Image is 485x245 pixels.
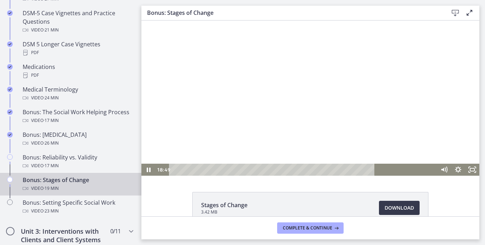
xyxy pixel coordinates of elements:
[23,40,133,57] div: DSM 5 Longer Case Vignettes
[43,26,59,34] span: · 21 min
[379,201,420,215] a: Download
[23,108,133,125] div: Bonus: The Social Work Helping Process
[23,9,133,34] div: DSM-5 Case Vignettes and Practice Questions
[23,63,133,80] div: Medications
[283,225,332,231] span: Complete & continue
[23,71,133,80] div: PDF
[23,153,133,170] div: Bonus: Reliability vs. Validity
[43,116,59,125] span: · 17 min
[23,26,133,34] div: Video
[23,116,133,125] div: Video
[201,209,247,215] span: 3.42 MB
[23,85,133,102] div: Medical Terminology
[23,162,133,170] div: Video
[310,143,324,155] button: Show settings menu
[201,201,247,209] span: Stages of Change
[7,109,13,115] i: Completed
[7,132,13,138] i: Completed
[110,227,121,235] span: 0 / 11
[23,130,133,147] div: Bonus: [MEDICAL_DATA]
[23,176,133,193] div: Bonus: Stages of Change
[43,162,59,170] span: · 17 min
[141,21,479,176] iframe: Video Lesson
[385,204,414,212] span: Download
[23,184,133,193] div: Video
[23,198,133,215] div: Bonus: Setting Specific Social Work
[23,139,133,147] div: Video
[7,87,13,92] i: Completed
[23,94,133,102] div: Video
[324,143,338,155] button: Fullscreen
[43,139,59,147] span: · 26 min
[43,94,59,102] span: · 24 min
[23,48,133,57] div: PDF
[43,184,59,193] span: · 19 min
[7,64,13,70] i: Completed
[7,10,13,16] i: Completed
[7,41,13,47] i: Completed
[296,143,310,155] button: Mute
[147,8,437,17] h3: Bonus: Stages of Change
[43,207,59,215] span: · 23 min
[277,222,344,234] button: Complete & continue
[23,207,133,215] div: Video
